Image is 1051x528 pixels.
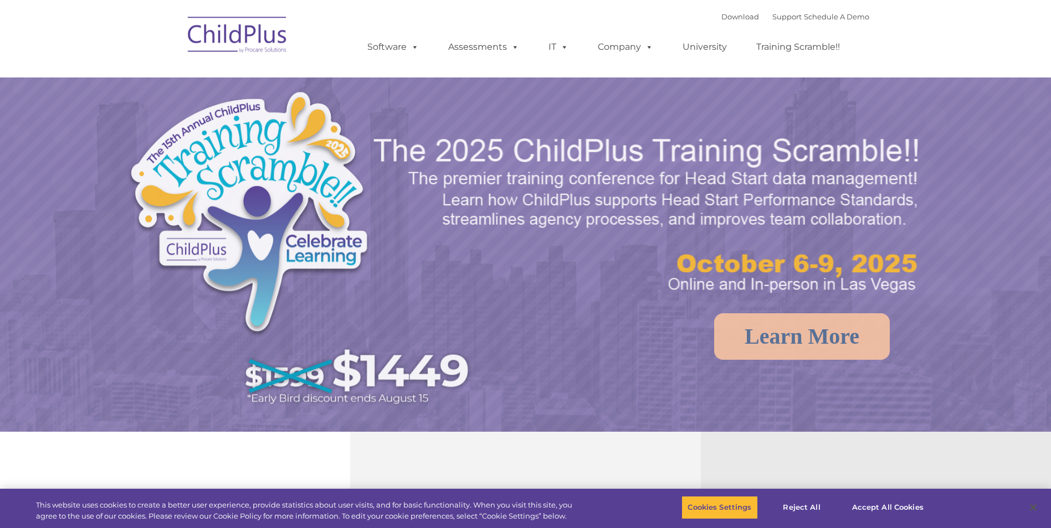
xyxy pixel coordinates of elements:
[587,36,664,58] a: Company
[772,12,802,21] a: Support
[36,500,578,521] div: This website uses cookies to create a better user experience, provide statistics about user visit...
[714,313,890,360] a: Learn More
[767,496,837,519] button: Reject All
[846,496,930,519] button: Accept All Cookies
[537,36,580,58] a: IT
[356,36,430,58] a: Software
[721,12,869,21] font: |
[745,36,851,58] a: Training Scramble!!
[182,9,293,64] img: ChildPlus by Procare Solutions
[804,12,869,21] a: Schedule A Demo
[437,36,530,58] a: Assessments
[671,36,738,58] a: University
[721,12,759,21] a: Download
[681,496,757,519] button: Cookies Settings
[1021,495,1045,520] button: Close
